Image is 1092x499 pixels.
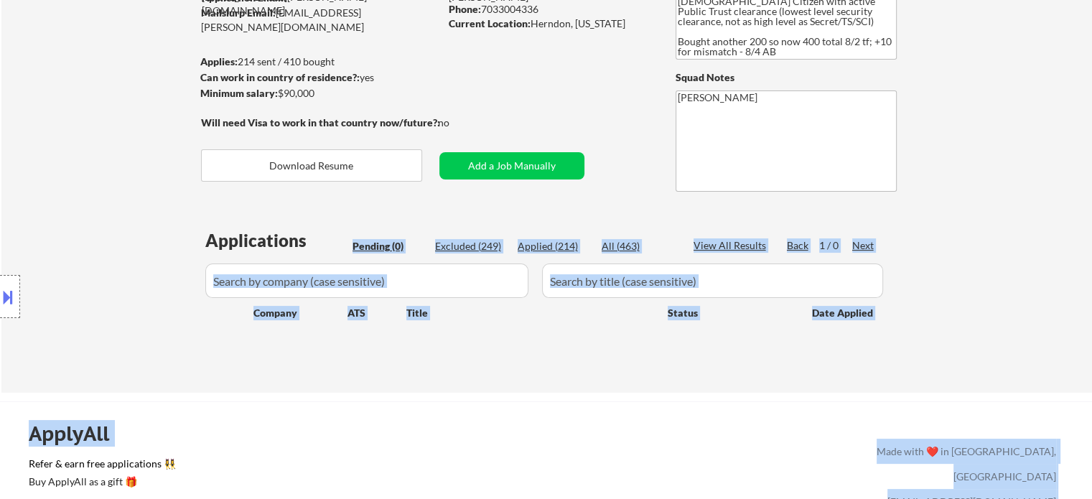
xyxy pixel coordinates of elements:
div: Next [852,238,875,253]
div: 1 / 0 [819,238,852,253]
div: All (463) [602,239,673,253]
input: Search by company (case sensitive) [205,264,528,298]
strong: Applies: [200,55,238,67]
strong: Mailslurp Email: [201,6,276,19]
div: Status [668,299,791,325]
strong: Current Location: [449,17,531,29]
strong: Minimum salary: [200,87,278,99]
div: 214 sent / 410 bought [200,55,439,69]
div: Pending (0) [353,239,424,253]
div: $90,000 [200,86,439,101]
div: Herndon, [US_STATE] [449,17,652,31]
div: yes [200,70,435,85]
div: Back [787,238,810,253]
strong: Will need Visa to work in that country now/future?: [201,116,440,129]
div: 7033004336 [449,2,652,17]
strong: Phone: [449,3,481,15]
div: Applications [205,232,347,249]
div: Date Applied [812,306,875,320]
div: ATS [347,306,406,320]
button: Download Resume [201,149,422,182]
div: Company [253,306,347,320]
div: Excluded (249) [435,239,507,253]
a: Refer & earn free applications 👯‍♀️ [29,459,577,474]
div: View All Results [694,238,770,253]
div: Title [406,306,654,320]
div: no [438,116,479,130]
div: Applied (214) [518,239,589,253]
input: Search by title (case sensitive) [542,264,883,298]
div: Made with ❤️ in [GEOGRAPHIC_DATA], [GEOGRAPHIC_DATA] [871,439,1056,489]
button: Add a Job Manually [439,152,584,179]
div: [EMAIL_ADDRESS][PERSON_NAME][DOMAIN_NAME] [201,6,439,34]
div: Squad Notes [676,70,897,85]
strong: Can work in country of residence?: [200,71,360,83]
